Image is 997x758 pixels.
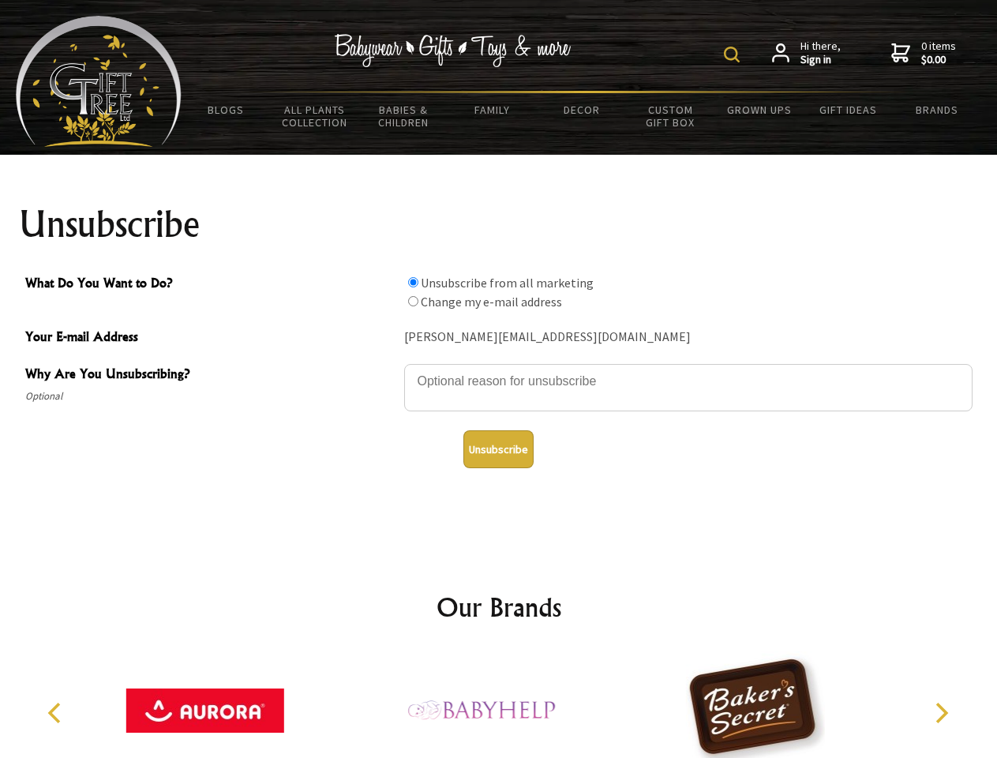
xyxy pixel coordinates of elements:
[772,39,841,67] a: Hi there,Sign in
[25,327,396,350] span: Your E-mail Address
[25,273,396,296] span: What Do You Want to Do?
[271,93,360,139] a: All Plants Collection
[359,93,448,139] a: Babies & Children
[421,275,594,291] label: Unsubscribe from all marketing
[893,93,982,126] a: Brands
[25,364,396,387] span: Why Are You Unsubscribing?
[335,34,572,67] img: Babywear - Gifts - Toys & more
[19,205,979,243] h1: Unsubscribe
[800,39,841,67] span: Hi there,
[182,93,271,126] a: BLOGS
[891,39,956,67] a: 0 items$0.00
[421,294,562,310] label: Change my e-mail address
[448,93,538,126] a: Family
[408,296,418,306] input: What Do You Want to Do?
[714,93,804,126] a: Grown Ups
[921,39,956,67] span: 0 items
[921,53,956,67] strong: $0.00
[724,47,740,62] img: product search
[626,93,715,139] a: Custom Gift Box
[16,16,182,147] img: Babyware - Gifts - Toys and more...
[32,588,966,626] h2: Our Brands
[463,430,534,468] button: Unsubscribe
[408,277,418,287] input: What Do You Want to Do?
[537,93,626,126] a: Decor
[800,53,841,67] strong: Sign in
[804,93,893,126] a: Gift Ideas
[39,696,74,730] button: Previous
[404,364,973,411] textarea: Why Are You Unsubscribing?
[25,387,396,406] span: Optional
[404,325,973,350] div: [PERSON_NAME][EMAIL_ADDRESS][DOMAIN_NAME]
[924,696,958,730] button: Next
